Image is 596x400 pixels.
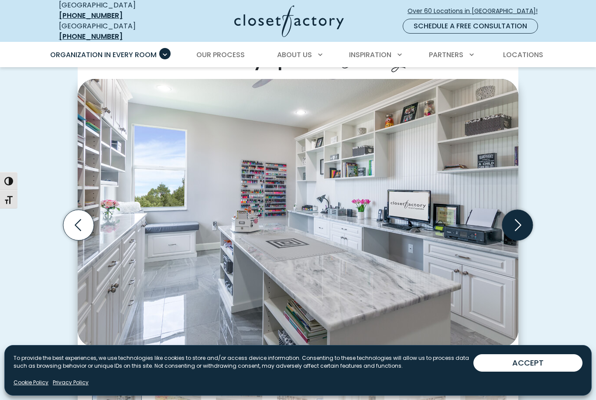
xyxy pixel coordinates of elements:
a: Schedule a Free Consultation [403,19,538,34]
span: About Us [277,50,312,60]
div: [GEOGRAPHIC_DATA] [59,21,166,42]
a: Privacy Policy [53,379,89,386]
a: [PHONE_NUMBER] [59,10,123,21]
a: Cookie Policy [14,379,48,386]
p: To provide the best experiences, we use technologies like cookies to store and/or access device i... [14,354,473,370]
nav: Primary Menu [44,43,552,67]
button: Previous slide [60,206,97,244]
span: Partners [429,50,463,60]
span: for Every Space & [190,48,337,72]
a: [PHONE_NUMBER] [59,31,123,41]
span: Over 60 Locations in [GEOGRAPHIC_DATA]! [408,7,545,16]
span: Organization in Every Room [50,50,157,60]
img: Custom craft room with craft station center island [78,79,518,347]
button: Next slide [499,206,536,244]
a: Over 60 Locations in [GEOGRAPHIC_DATA]! [407,3,545,19]
img: Closet Factory Logo [234,5,344,37]
span: Our Process [196,50,245,60]
button: ACCEPT [473,354,582,372]
span: Inspiration [349,50,391,60]
span: Locations [503,50,543,60]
